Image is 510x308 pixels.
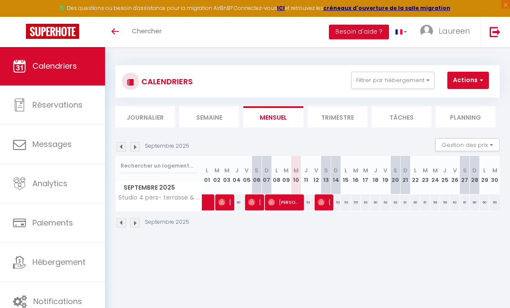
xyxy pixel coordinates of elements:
[334,166,338,175] abbr: D
[26,24,79,39] img: Super Booking
[121,158,197,174] input: Rechercher un logement...
[372,106,431,127] li: Tâches
[115,106,175,127] li: Journalier
[361,194,371,210] div: 62
[470,194,480,210] div: 60
[242,156,252,194] th: 05
[7,3,33,29] button: Ouvrir le widget de chat LiveChat
[420,25,433,38] img: ...
[463,166,467,175] abbr: S
[32,217,73,228] span: Paiements
[361,156,371,194] th: 17
[224,166,229,175] abbr: M
[480,194,490,210] div: 60
[380,194,390,210] div: 62
[353,166,358,175] abbr: M
[301,194,311,210] div: 53
[414,17,481,47] a: ... Laureen
[202,156,212,194] th: 01
[271,156,281,194] th: 08
[383,166,387,175] abbr: V
[32,139,72,149] span: Messages
[433,166,438,175] abbr: M
[314,166,318,175] abbr: V
[132,26,162,35] span: Chercher
[281,156,291,194] th: 09
[472,166,477,175] abbr: D
[414,166,417,175] abbr: L
[447,72,489,89] button: Actions
[435,138,500,151] button: Gestion des prix
[443,166,446,175] abbr: J
[374,166,377,175] abbr: J
[32,257,86,267] span: Hébergement
[32,178,67,189] span: Analytics
[430,194,440,210] div: 59
[380,156,390,194] th: 19
[393,166,397,175] abbr: S
[470,156,480,194] th: 28
[265,166,269,175] abbr: D
[420,156,430,194] th: 23
[351,194,361,210] div: 55
[400,156,410,194] th: 21
[248,194,261,210] span: [PERSON_NAME]
[304,166,308,175] abbr: J
[308,106,367,127] li: Trimestre
[32,60,77,71] span: Calendriers
[351,156,361,194] th: 16
[490,194,500,210] div: 59
[410,194,420,210] div: 60
[179,106,239,127] li: Semaine
[490,156,500,194] th: 30
[370,156,380,194] th: 18
[214,166,220,175] abbr: M
[139,72,193,91] h3: CALENDRIERS
[440,194,450,210] div: 59
[232,194,242,210] div: 60
[243,106,303,127] li: Mensuel
[410,156,420,194] th: 22
[245,166,249,175] abbr: V
[341,194,351,210] div: 53
[324,166,328,175] abbr: S
[420,194,430,210] div: 61
[483,166,486,175] abbr: L
[390,156,400,194] th: 20
[329,25,389,39] button: Besoin d'aide ?
[116,181,202,194] span: Septembre 2025
[32,99,83,110] span: Réservations
[344,166,347,175] abbr: L
[490,26,500,37] img: logout
[277,4,285,12] a: ICI
[480,156,490,194] th: 29
[460,194,470,210] div: 61
[268,194,301,210] span: [PERSON_NAME]
[453,166,457,175] abbr: V
[331,156,341,194] th: 14
[117,194,204,201] span: Studio 4 pers- terrasse & pkg privé - 8min plage
[370,194,380,210] div: 60
[301,156,311,194] th: 11
[440,156,450,194] th: 25
[363,166,368,175] abbr: M
[33,296,82,307] span: Notifications
[450,194,460,210] div: 62
[423,166,428,175] abbr: M
[450,156,460,194] th: 26
[291,156,301,194] th: 10
[252,156,261,194] th: 06
[261,156,271,194] th: 07
[284,166,289,175] abbr: M
[400,194,410,210] div: 61
[212,156,222,194] th: 02
[275,166,278,175] abbr: L
[403,166,408,175] abbr: D
[235,166,239,175] abbr: J
[430,156,440,194] th: 24
[255,166,258,175] abbr: S
[318,194,331,210] span: [PERSON_NAME]
[492,166,497,175] abbr: M
[390,194,400,210] div: 62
